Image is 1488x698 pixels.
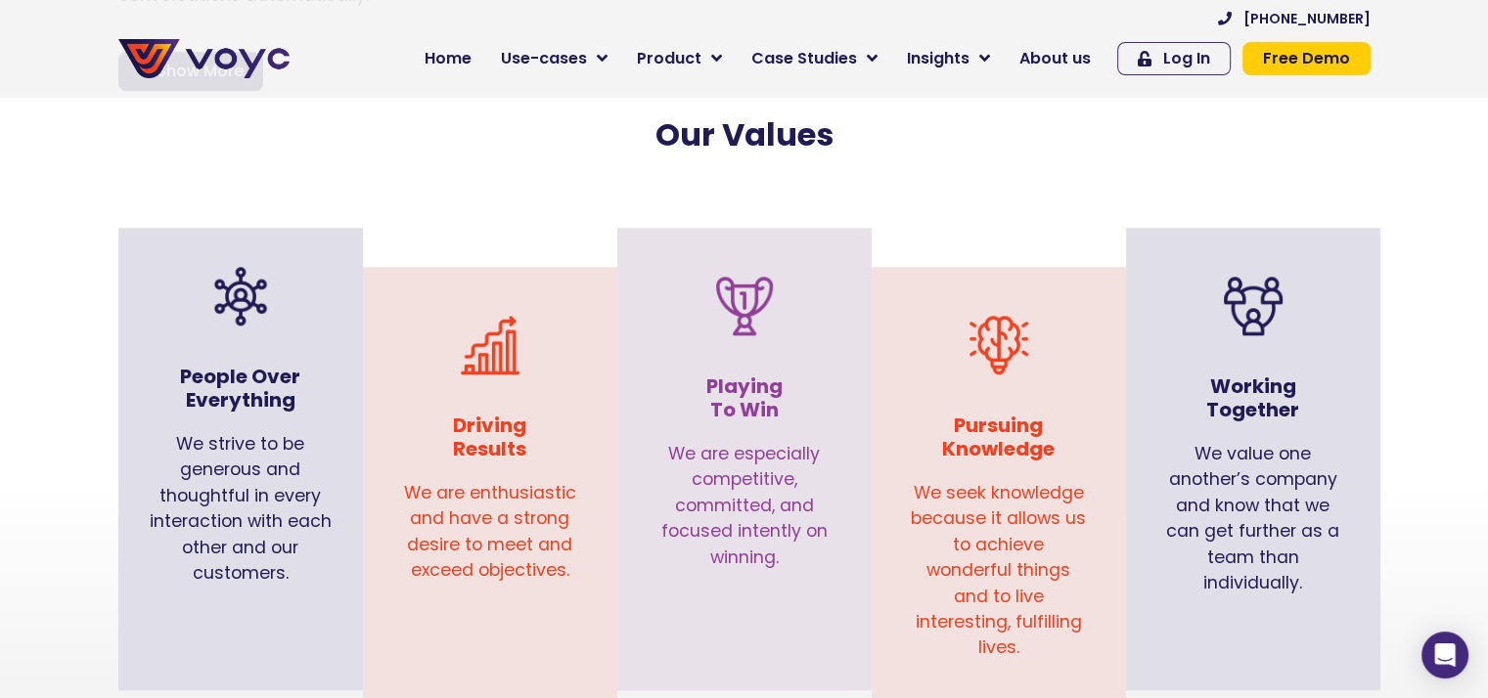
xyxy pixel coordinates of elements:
[402,414,578,460] h3: Driving Results
[892,39,1005,78] a: Insights
[1218,12,1371,25] a: [PHONE_NUMBER]
[1243,12,1371,25] span: [PHONE_NUMBER]
[911,414,1087,460] h3: Pursuing Knowledge
[1165,441,1341,595] p: We value one another’s company and know that we can get further as a team than individually.
[410,39,486,78] a: Home
[425,47,472,70] span: Home
[1263,51,1350,66] span: Free Demo
[124,116,1365,153] h2: Our Values
[907,47,969,70] span: Insights
[637,431,852,599] div: We are especially competitive, committed, and focused intently on winning.
[737,39,892,78] a: Case Studies
[1242,42,1371,75] a: Free Demo
[211,267,270,326] img: organization
[148,365,334,412] h3: People Over Everything
[715,277,774,335] img: trophy
[1421,632,1468,678] div: Open Intercom Messenger
[637,47,701,70] span: Product
[1005,39,1105,78] a: About us
[486,39,622,78] a: Use-cases
[969,316,1028,374] img: brain-idea
[1165,374,1341,421] h3: Working Together
[1019,47,1091,70] span: About us
[911,480,1087,661] p: We seek knowledge because it allows us to achieve wonderful things and to live interesting, fulfi...
[656,374,833,421] h3: Playing To Win
[128,421,353,615] div: We strive to be generous and thoughtful in every interaction with each other and our customers.
[461,316,519,374] img: improvement
[1163,51,1210,66] span: Log In
[751,47,857,70] span: Case Studies
[501,47,587,70] span: Use-cases
[622,39,737,78] a: Product
[1224,277,1283,335] img: teamwork
[1117,42,1231,75] a: Log In
[118,39,290,78] img: voyc-full-logo
[383,470,598,603] div: We are enthusiastic and have a strong desire to meet and exceed objectives.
